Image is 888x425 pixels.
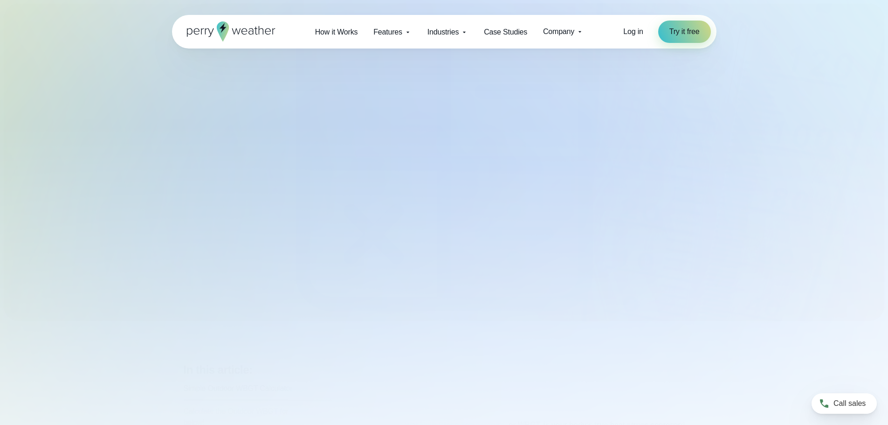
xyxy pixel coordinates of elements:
[427,27,459,38] span: Industries
[623,26,643,37] a: Log in
[812,393,877,414] a: Call sales
[658,21,711,43] a: Try it free
[623,28,643,35] span: Log in
[307,22,366,42] a: How it Works
[476,22,535,42] a: Case Studies
[833,398,866,409] span: Call sales
[484,27,527,38] span: Case Studies
[669,26,700,37] span: Try it free
[543,26,574,37] span: Company
[373,27,402,38] span: Features
[315,27,358,38] span: How it Works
